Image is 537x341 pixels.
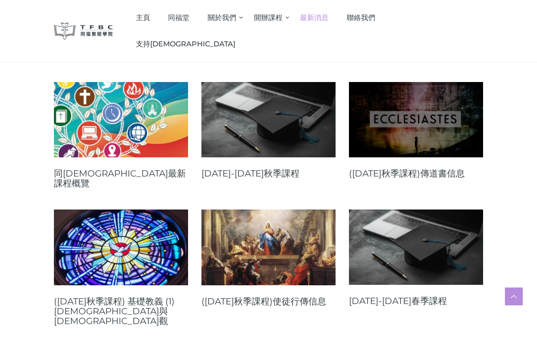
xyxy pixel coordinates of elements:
a: 開辦課程 [245,4,291,31]
span: 開辦課程 [254,13,283,22]
a: 支持[DEMOGRAPHIC_DATA] [127,31,244,57]
a: ([DATE]秋季課程)傳道書信息 [349,168,483,178]
span: 最新消息 [300,13,328,22]
a: ([DATE]秋季課程) 基礎教義 (1) [DEMOGRAPHIC_DATA]與[DEMOGRAPHIC_DATA]觀 [54,296,188,326]
a: 主頁 [127,4,159,31]
a: 同[DEMOGRAPHIC_DATA]最新課程概覽 [54,168,188,188]
a: ([DATE]秋季課程)使徒行傳信息 [201,296,336,306]
a: [DATE]-[DATE]春季課程 [349,296,483,306]
a: 關於我們 [199,4,245,31]
span: 主頁 [136,13,150,22]
a: Scroll to top [505,288,523,305]
img: 同福聖經學院 TFBC [54,22,114,40]
span: 支持[DEMOGRAPHIC_DATA] [136,40,235,48]
a: [DATE]-[DATE]秋季課程 [201,168,336,178]
a: 聯絡我們 [337,4,384,31]
span: 聯絡我們 [347,13,375,22]
a: 同福堂 [159,4,199,31]
span: 關於我們 [208,13,236,22]
a: 最新消息 [291,4,338,31]
span: 同福堂 [168,13,189,22]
